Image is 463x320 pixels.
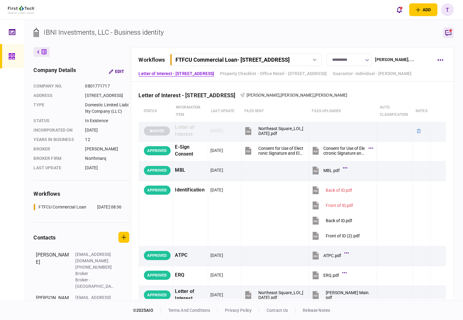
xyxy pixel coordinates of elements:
div: [DATE] [210,147,223,153]
div: Northmarq [85,155,129,162]
button: MBL.pdf [311,163,346,177]
div: [DATE] [210,252,223,258]
div: broker firm [34,155,79,162]
th: status [139,101,173,122]
div: [DATE] [210,272,223,278]
div: ATPC [175,249,206,262]
div: incorporated on [34,127,79,133]
img: client company logo [8,6,35,14]
div: Letter of Interest [175,288,206,302]
div: APPROVED [144,186,171,195]
button: T [441,3,454,16]
th: Files uploaded [309,101,377,122]
div: FTFCU Commercial Loan - [STREET_ADDRESS] [175,57,290,63]
th: notes [413,101,431,122]
div: ERQ.pdf [323,273,339,278]
div: IBNI West Main.pdf [326,290,372,300]
button: Northeast Square_LOI_07.31.25.pdf [244,124,304,138]
div: Identification [175,183,206,197]
div: [STREET_ADDRESS] [85,92,129,99]
div: Broker [34,146,79,152]
div: [DATE] [210,187,223,193]
div: MBL.pdf [323,168,340,173]
div: company details [34,66,76,77]
button: IBNI West Main.pdf [311,288,372,302]
div: Letter of Interest - [STREET_ADDRESS] [139,92,240,98]
button: Northeast Square_LOI_07.31.25.pdf [244,288,304,302]
button: Edit [104,66,129,77]
div: APPROVED [144,146,171,155]
div: [DATE] [210,292,223,298]
div: Northeast Square_LOI_07.31.25.pdf [258,290,304,300]
button: Front of ID (2).pdf [311,229,360,243]
button: Consent for Use of Electronic Signature and Electronic Disclosures Agreement Editable.pdf [244,144,304,157]
div: E-Sign Consent [175,144,206,158]
div: Northeast Square_LOI_07.31.25.pdf [258,126,304,136]
div: company no. [34,83,79,89]
div: APPROVED [144,291,171,300]
div: [DATE] [210,167,223,173]
span: [PERSON_NAME] [315,93,348,98]
div: status [34,118,79,124]
div: contacts [34,233,56,242]
div: [DATE] [85,165,129,171]
div: Domestic Limited Liability Company (LLC) [85,102,129,115]
span: [PERSON_NAME] [247,93,280,98]
a: FTFCU Commercial Loan[DATE] 08:36 [34,204,122,210]
th: files sent [241,101,309,122]
div: IBNI Investments, LLC - Business identity [44,27,164,37]
div: Back of ID.pdf [326,188,352,193]
div: [PERSON_NAME] [85,146,129,152]
div: MBL [175,163,206,177]
th: auto classification [377,101,413,122]
div: FTFCU Commercial Loan [39,204,87,210]
th: Information item [173,101,208,122]
div: [DATE] 08:36 [97,204,122,210]
button: Consent for Use of Electronic Signature and Electronic Disclosures Agreement Editable.pdf [311,144,372,157]
div: Consent for Use of Electronic Signature and Electronic Disclosures Agreement Editable.pdf [258,146,304,156]
div: Type [34,102,79,115]
span: , [280,93,281,98]
a: privacy policy [225,308,252,313]
div: Consent for Use of Electronic Signature and Electronic Disclosures Agreement Editable.pdf [323,146,366,156]
div: [EMAIL_ADDRESS][DOMAIN_NAME] [76,251,115,264]
button: Front of ID.pdf [311,198,353,212]
div: ATPC.pdf [323,253,341,258]
div: [EMAIL_ADDRESS][DOMAIN_NAME] [76,294,115,307]
div: Back of ID.pdf [326,218,352,223]
button: Back of ID.pdf [311,214,352,227]
div: APPROVED [144,271,171,280]
div: WAIVED [144,126,170,136]
div: address [34,92,79,99]
a: Guarantor- Individual - [PERSON_NAME] [333,71,411,77]
div: 12 [85,136,129,143]
div: APPROVED [144,166,171,175]
div: [DATE] [85,127,129,133]
div: workflows [139,56,165,64]
button: ERQ.pdf [311,268,345,282]
a: terms and conditions [168,308,210,313]
a: release notes [303,308,330,313]
div: [PERSON_NAME] , ... [375,57,414,63]
div: © 2025 AIO [133,307,161,314]
div: [DATE] [210,128,223,134]
th: last update [208,101,241,122]
div: Front of ID.pdf [326,203,353,208]
button: open notifications list [393,3,406,16]
div: workflows [34,190,129,198]
div: Broker [76,270,115,277]
div: years in business [34,136,79,143]
div: APPROVED [144,251,171,260]
div: last update [34,165,79,171]
div: [PHONE_NUMBER] [76,264,115,270]
a: contact us [267,308,288,313]
button: FTFCU Commercial Loan- [STREET_ADDRESS] [170,53,322,66]
div: 0801771717 [85,83,129,89]
div: Front of ID (2).pdf [326,233,360,238]
div: Letter of Interest [175,124,206,138]
div: ERQ [175,268,206,282]
button: ATPC.pdf [311,249,347,262]
span: , [314,93,315,98]
div: Broker - [GEOGRAPHIC_DATA] [76,277,115,290]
